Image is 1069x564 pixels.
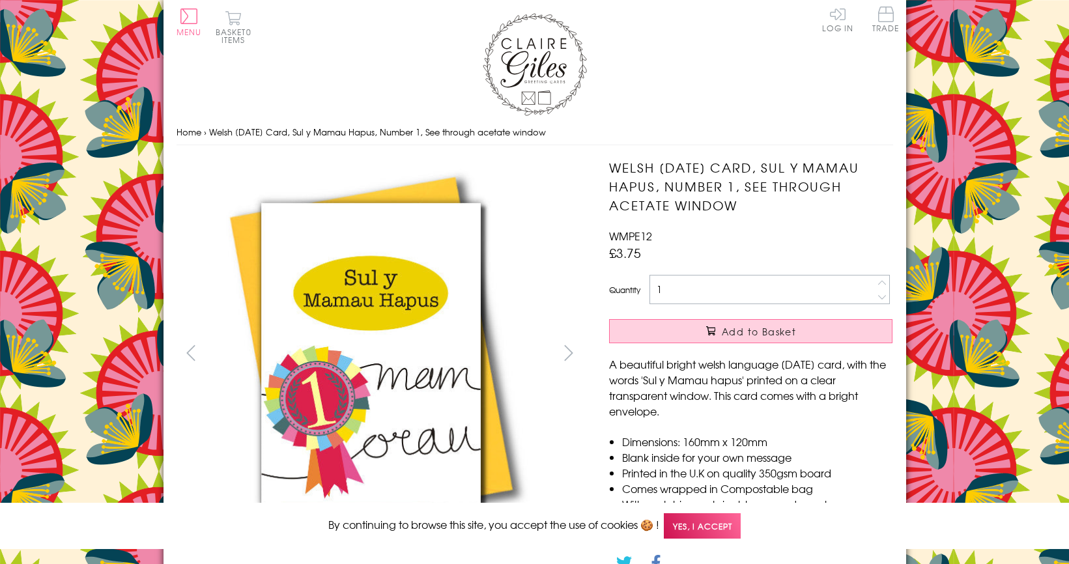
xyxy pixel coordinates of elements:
[622,449,892,465] li: Blank inside for your own message
[822,7,853,32] a: Log In
[609,158,892,214] h1: Welsh [DATE] Card, Sul y Mamau Hapus, Number 1, See through acetate window
[209,126,546,138] span: Welsh [DATE] Card, Sul y Mamau Hapus, Number 1, See through acetate window
[177,26,202,38] span: Menu
[177,119,893,146] nav: breadcrumbs
[872,7,900,32] span: Trade
[609,356,892,419] p: A beautiful bright welsh language [DATE] card, with the words 'Sul y Mamau hapus' printed on a cl...
[722,325,796,338] span: Add to Basket
[609,284,640,296] label: Quantity
[176,158,567,549] img: Welsh Mother's Day Card, Sul y Mamau Hapus, Number 1, See through acetate window
[204,126,207,138] span: ›
[664,513,741,539] span: Yes, I accept
[622,496,892,512] li: With matching sustainable sourced envelope
[622,434,892,449] li: Dimensions: 160mm x 120mm
[622,481,892,496] li: Comes wrapped in Compostable bag
[872,7,900,35] a: Trade
[609,319,892,343] button: Add to Basket
[221,26,251,46] span: 0 items
[483,13,587,116] img: Claire Giles Greetings Cards
[609,244,641,262] span: £3.75
[609,228,652,244] span: WMPE12
[583,158,974,549] img: Welsh Mother's Day Card, Sul y Mamau Hapus, Number 1, See through acetate window
[177,8,202,36] button: Menu
[177,338,206,367] button: prev
[216,10,251,44] button: Basket0 items
[554,338,583,367] button: next
[177,126,201,138] a: Home
[622,465,892,481] li: Printed in the U.K on quality 350gsm board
